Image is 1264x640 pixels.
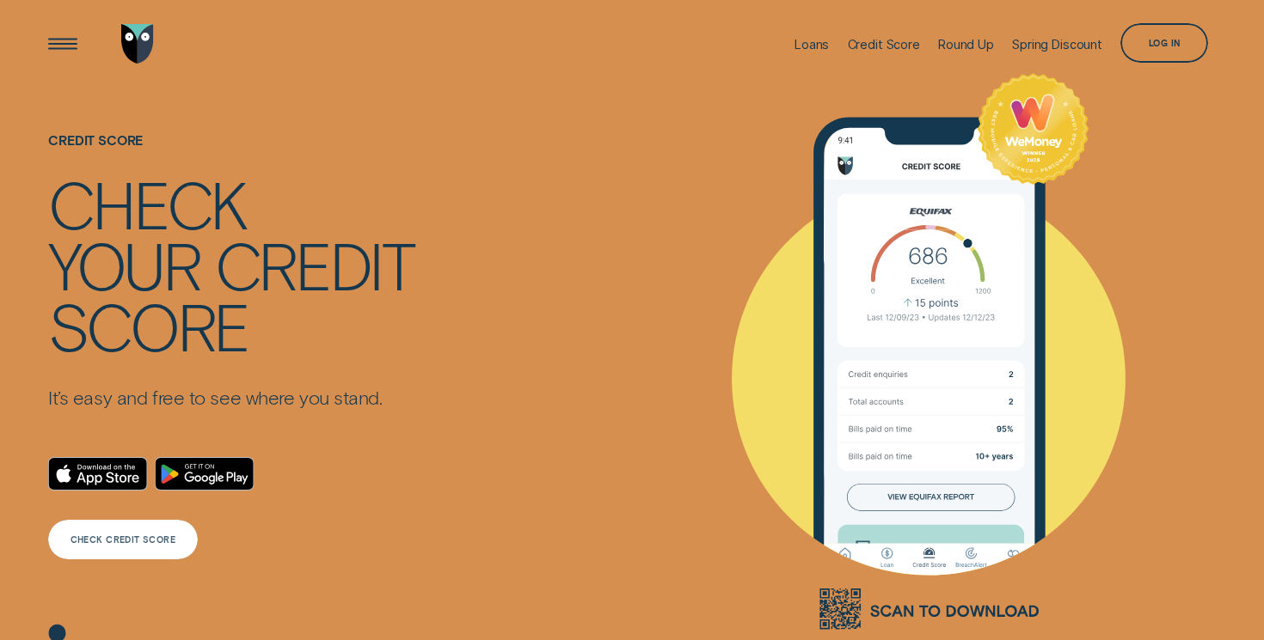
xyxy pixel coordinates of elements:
div: Check [48,174,246,235]
div: Round Up [938,37,994,52]
div: your [48,235,199,296]
div: Loans [795,37,829,52]
p: It’s easy and free to see where you stand. [48,386,414,410]
a: CHECK CREDIT SCORE [48,520,197,559]
button: Open Menu [43,24,83,64]
div: credit [215,235,414,296]
div: Spring Discount [1012,37,1102,52]
a: Android App on Google Play [155,457,255,491]
h1: Credit Score [48,133,414,174]
a: Download on the App Store [48,457,148,491]
div: score [48,296,249,357]
div: Credit Score [848,37,920,52]
div: CHECK CREDIT SCORE [71,536,175,544]
img: Wisr [121,24,154,64]
button: Log in [1120,23,1208,63]
h4: Check your credit score [48,174,414,357]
